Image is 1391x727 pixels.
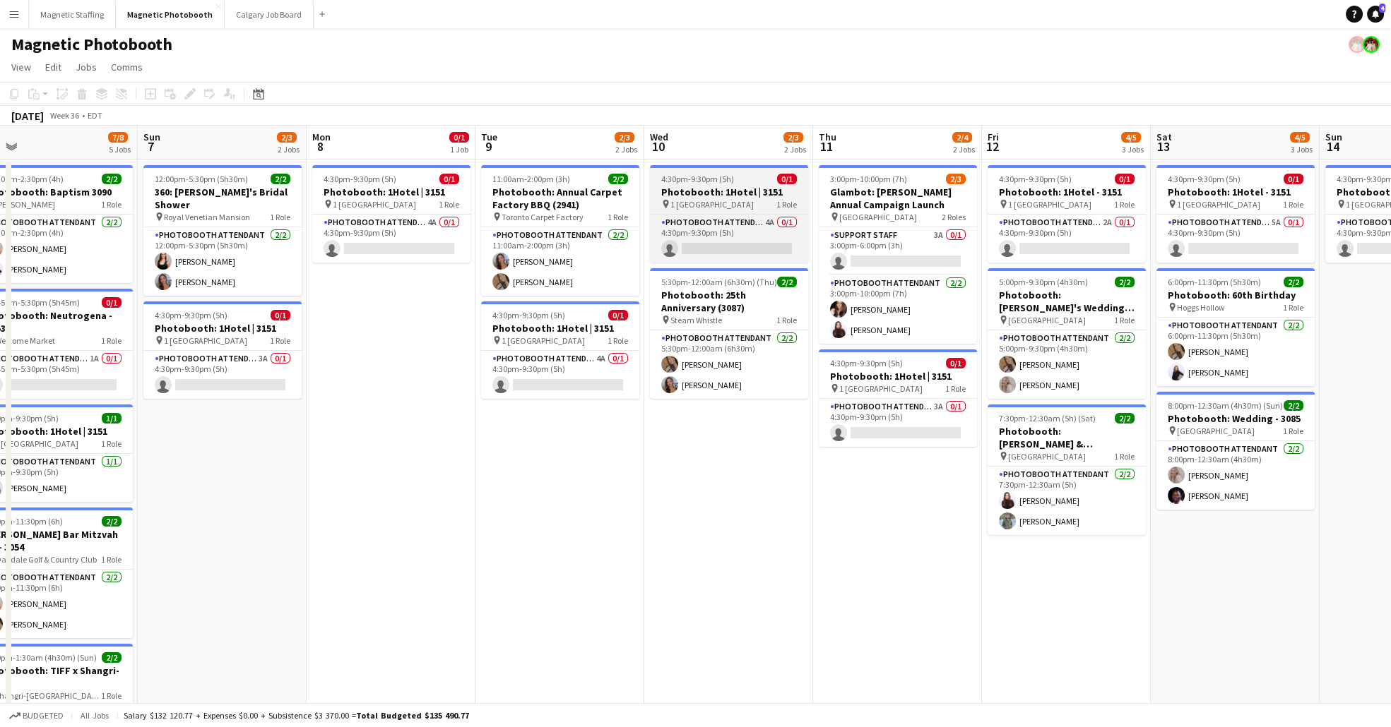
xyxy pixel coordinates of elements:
[141,138,160,155] span: 7
[143,186,302,211] h3: 360: [PERSON_NAME]'s Bridal Shower
[650,268,808,399] app-job-card: 5:30pm-12:00am (6h30m) (Thu)2/2Photobooth: 25th Anniversary (3087) Steam Whistle1 RolePhotobooth ...
[819,186,977,211] h3: Glambot: [PERSON_NAME] Annual Campaign Launch
[101,554,122,565] span: 1 Role
[988,131,999,143] span: Fri
[164,335,247,346] span: 1 [GEOGRAPHIC_DATA]
[819,165,977,344] div: 3:00pm-10:00pm (7h)2/3Glambot: [PERSON_NAME] Annual Campaign Launch [GEOGRAPHIC_DATA]2 RolesSuppo...
[277,132,297,143] span: 2/3
[1114,451,1135,462] span: 1 Role
[608,174,628,184] span: 2/2
[1156,289,1315,301] h3: Photobooth: 60th Birthday
[76,61,97,73] span: Jobs
[312,186,470,198] h3: Photobooth: 1Hotel | 3151
[1122,144,1144,155] div: 3 Jobs
[11,61,31,73] span: View
[1115,413,1135,423] span: 2/2
[102,413,122,423] span: 1/1
[999,174,1072,184] span: 4:30pm-9:30pm (5h)
[608,335,628,346] span: 1 Role
[116,1,225,28] button: Magnetic Photobooth
[1284,174,1303,184] span: 0/1
[40,58,67,76] a: Edit
[999,413,1096,423] span: 7:30pm-12:30am (5h) (Sat)
[481,227,639,296] app-card-role: Photobooth Attendant2/211:00am-2:00pm (3h)[PERSON_NAME][PERSON_NAME]
[839,383,923,394] span: 1 [GEOGRAPHIC_DATA]
[70,58,102,76] a: Jobs
[101,335,122,346] span: 1 Role
[988,404,1146,535] app-job-card: 7:30pm-12:30am (5h) (Sat)2/2Photobooth: [PERSON_NAME] & [PERSON_NAME]'s Wedding - 3118 [GEOGRAPHI...
[502,335,585,346] span: 1 [GEOGRAPHIC_DATA]
[143,351,302,399] app-card-role: Photobooth Attendant3A0/14:30pm-9:30pm (5h)
[608,212,628,222] span: 1 Role
[783,132,803,143] span: 2/3
[1291,144,1313,155] div: 3 Jobs
[1156,215,1315,263] app-card-role: Photobooth Attendant5A0/14:30pm-9:30pm (5h)
[776,315,797,325] span: 1 Role
[102,297,122,308] span: 0/1
[101,690,122,701] span: 1 Role
[225,1,314,28] button: Calgary Job Board
[953,144,975,155] div: 2 Jobs
[102,652,122,663] span: 2/2
[661,174,734,184] span: 4:30pm-9:30pm (5h)
[615,132,634,143] span: 2/3
[7,708,66,723] button: Budgeted
[481,131,497,143] span: Tue
[439,174,459,184] span: 0/1
[942,212,966,222] span: 2 Roles
[670,315,722,325] span: Steam Whistle
[11,34,172,55] h1: Magnetic Photobooth
[1177,302,1225,313] span: Hoggs Hollow
[1156,268,1315,386] app-job-card: 6:00pm-11:30pm (5h30m)2/2Photobooth: 60th Birthday Hoggs Hollow1 RolePhotobooth Attendant2/26:00p...
[502,212,584,222] span: Toronto Carpet Factory
[143,165,302,296] app-job-card: 12:00pm-5:30pm (5h30m)2/2360: [PERSON_NAME]'s Bridal Shower Royal Venetian Mansion1 RolePhotoboot...
[1156,165,1315,263] app-job-card: 4:30pm-9:30pm (5h)0/1Photobooth: 1Hotel - 3151 1 [GEOGRAPHIC_DATA]1 RolePhotobooth Attendant5A0/1...
[310,138,331,155] span: 8
[102,174,122,184] span: 2/2
[1114,199,1135,210] span: 1 Role
[29,1,116,28] button: Magnetic Staffing
[650,165,808,263] app-job-card: 4:30pm-9:30pm (5h)0/1Photobooth: 1Hotel | 3151 1 [GEOGRAPHIC_DATA]1 RolePhotobooth Attendant4A0/1...
[988,215,1146,263] app-card-role: Photobooth Attendant2A0/14:30pm-9:30pm (5h)
[356,710,469,721] span: Total Budgeted $135 490.77
[946,358,966,368] span: 0/1
[1168,400,1283,411] span: 8:00pm-12:30am (4h30m) (Sun)
[988,330,1146,399] app-card-role: Photobooth Attendant2/25:00pm-9:30pm (4h30m)[PERSON_NAME][PERSON_NAME]
[1367,6,1384,23] a: 4
[648,138,668,155] span: 10
[1283,426,1303,436] span: 1 Role
[1283,199,1303,210] span: 1 Role
[784,144,806,155] div: 2 Jobs
[271,310,290,320] span: 0/1
[1156,412,1315,425] h3: Photobooth: Wedding - 3085
[450,144,468,155] div: 1 Job
[47,110,82,121] span: Week 36
[839,212,917,222] span: [GEOGRAPHIC_DATA]
[1177,199,1260,210] span: 1 [GEOGRAPHIC_DATA]
[143,322,302,335] h3: Photobooth: 1Hotel | 3151
[278,144,300,155] div: 2 Jobs
[270,335,290,346] span: 1 Role
[78,710,112,721] span: All jobs
[1363,36,1380,53] app-user-avatar: Kara & Monika
[164,212,250,222] span: Royal Venetian Mansion
[481,301,639,399] app-job-card: 4:30pm-9:30pm (5h)0/1Photobooth: 1Hotel | 3151 1 [GEOGRAPHIC_DATA]1 RolePhotobooth Attendant4A0/1...
[661,277,777,287] span: 5:30pm-12:00am (6h30m) (Thu)
[109,144,131,155] div: 5 Jobs
[1156,392,1315,510] app-job-card: 8:00pm-12:30am (4h30m) (Sun)2/2Photobooth: Wedding - 3085 [GEOGRAPHIC_DATA]1 RolePhotobooth Atten...
[988,467,1146,535] app-card-role: Photobooth Attendant2/27:30pm-12:30am (5h)[PERSON_NAME][PERSON_NAME]
[830,174,907,184] span: 3:00pm-10:00pm (7h)
[1290,132,1310,143] span: 4/5
[817,138,836,155] span: 11
[819,349,977,447] div: 4:30pm-9:30pm (5h)0/1Photobooth: 1Hotel | 3151 1 [GEOGRAPHIC_DATA]1 RolePhotobooth Attendant3A0/1...
[615,144,637,155] div: 2 Jobs
[952,132,972,143] span: 2/4
[650,215,808,263] app-card-role: Photobooth Attendant4A0/14:30pm-9:30pm (5h)
[819,399,977,447] app-card-role: Photobooth Attendant3A0/14:30pm-9:30pm (5h)
[481,165,639,296] div: 11:00am-2:00pm (3h)2/2Photobooth: Annual Carpet Factory BBQ (2941) Toronto Carpet Factory1 RolePh...
[1156,131,1172,143] span: Sat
